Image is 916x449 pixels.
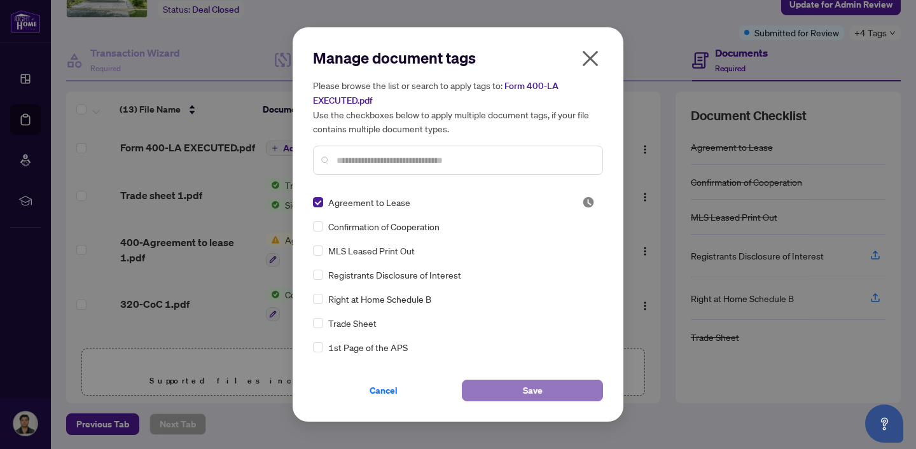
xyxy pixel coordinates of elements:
[313,78,603,135] h5: Please browse the list or search to apply tags to: Use the checkboxes below to apply multiple doc...
[462,380,603,401] button: Save
[328,316,377,330] span: Trade Sheet
[313,380,454,401] button: Cancel
[580,48,600,69] span: close
[523,380,543,401] span: Save
[328,340,408,354] span: 1st Page of the APS
[582,196,595,209] img: status
[582,196,595,209] span: Pending Review
[370,380,398,401] span: Cancel
[328,219,440,233] span: Confirmation of Cooperation
[328,244,415,258] span: MLS Leased Print Out
[328,195,410,209] span: Agreement to Lease
[865,404,903,443] button: Open asap
[313,48,603,68] h2: Manage document tags
[328,292,431,306] span: Right at Home Schedule B
[328,268,461,282] span: Registrants Disclosure of Interest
